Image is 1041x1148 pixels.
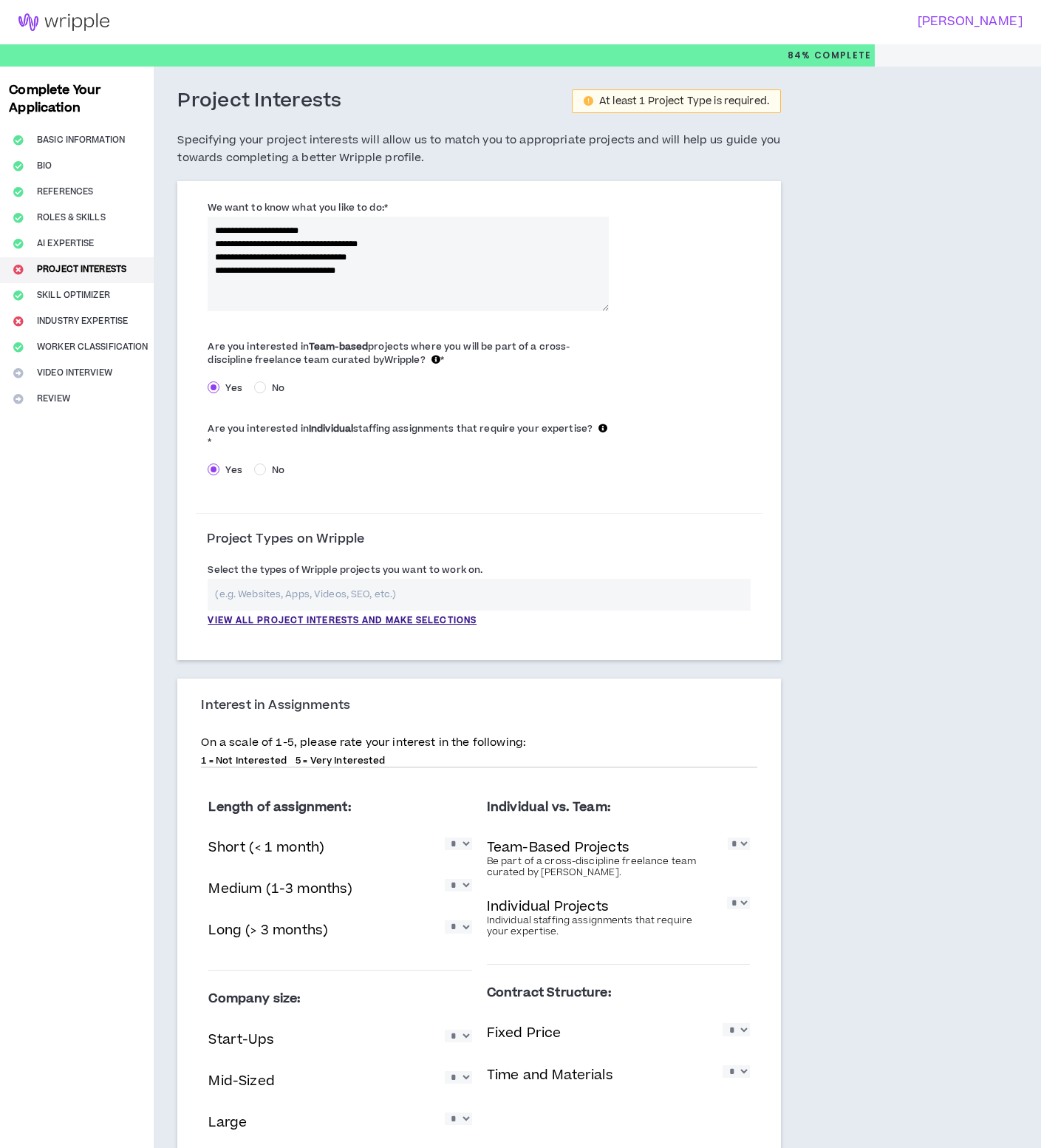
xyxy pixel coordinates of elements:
[3,81,151,117] h3: Complete Your Application
[487,1065,613,1085] p: Time and Materials
[201,696,757,714] h3: Interest in Assignments
[201,755,287,767] p: 1 = Not Interested
[511,15,1023,29] h3: [PERSON_NAME]
[487,915,728,937] p: Individual staffing assignments that require your expertise.
[208,579,751,611] input: (e.g. Websites, Apps, Videos, SEO, etc.)
[487,980,750,1006] label: Contract Structure:
[208,422,607,435] span: Are you interested in staffing assignments that require your expertise?
[487,1023,562,1043] p: Fixed Price
[309,340,368,353] b: Team-based
[219,381,248,395] span: Yes
[208,1071,275,1091] p: Mid-Sized
[296,755,386,767] p: 5 = Very Interested
[219,463,248,477] span: Yes
[599,96,769,106] div: At least 1 Project Type is required.
[208,1113,247,1132] p: Large
[208,1030,274,1050] p: Start-Ups
[811,49,872,62] span: Complete
[177,132,781,167] h5: Specifying your project interests will allow us to match you to appropriate projects and will hel...
[208,558,482,582] label: Select the types of Wripple projects you want to work on.
[177,89,341,114] h3: Project Interests
[207,531,364,548] h3: Project Types on Wripple
[487,856,728,878] p: Be part of a cross-discipline freelance team curated by [PERSON_NAME].
[788,44,872,67] p: 84%
[487,897,609,917] p: Individual Projects
[487,795,750,821] label: Individual vs. Team:
[208,838,324,857] p: Short (< 1 month)
[584,96,593,106] span: exclamation-circle
[309,422,353,435] b: Individual
[208,340,570,367] span: Are you interested in projects where you will be part of a cross-discipline freelance team curate...
[208,196,387,220] label: We want to know what you like to do:
[208,986,471,1012] label: Company size:
[266,463,290,477] span: No
[208,920,328,940] p: Long (> 3 months)
[208,614,477,628] p: View all project interests and make selections
[208,795,471,821] label: Length of assignment:
[201,735,757,751] p: On a scale of 1-5, please rate your interest in the following:
[487,838,629,857] p: Team-Based Projects
[15,1098,50,1133] iframe: Intercom live chat
[208,879,352,899] p: Medium (1-3 months)
[266,381,290,395] span: No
